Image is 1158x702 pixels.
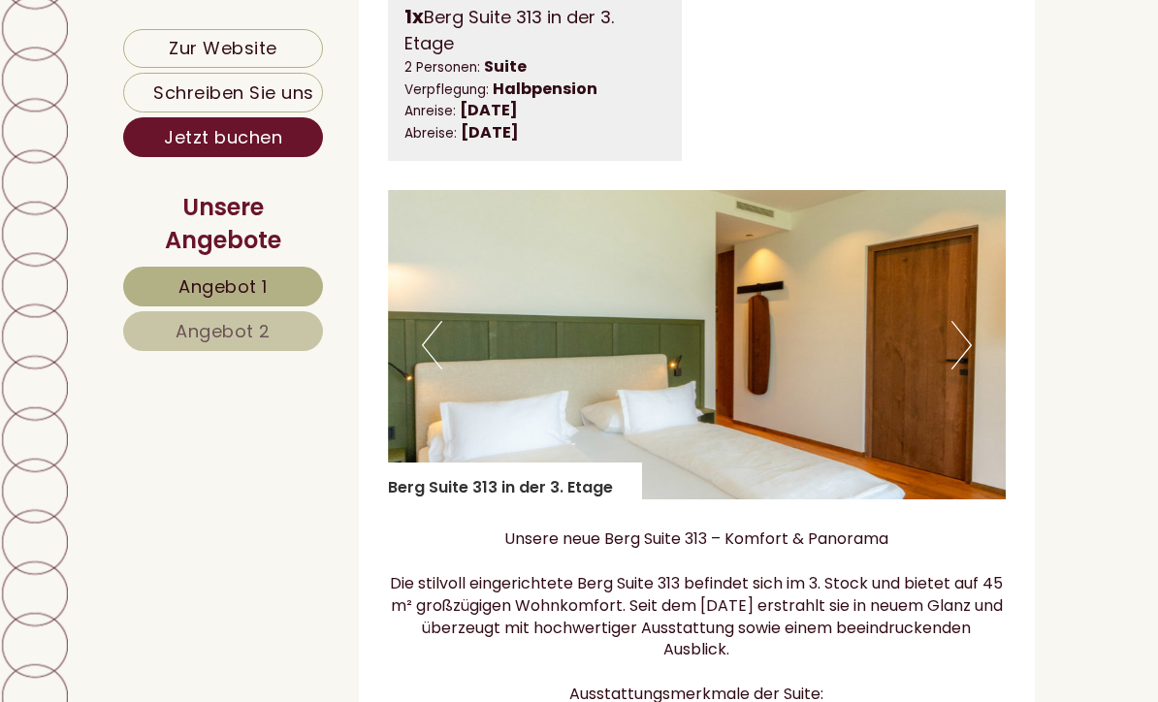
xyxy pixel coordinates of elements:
small: Anreise: [404,102,456,120]
b: Halbpension [493,78,597,100]
button: Previous [422,321,442,369]
div: Unsere Angebote [123,191,323,258]
div: Mittwoch [254,15,365,47]
small: Verpflegung: [404,80,489,99]
a: Zur Website [123,29,323,68]
small: Abreise: [404,124,457,143]
div: Berg Suite 313 in der 3. Etage [404,3,666,55]
small: 16:04 [29,98,337,112]
a: Schreiben Sie uns [123,73,323,112]
b: [DATE] [460,99,518,121]
div: Guten Tag, wie können wir Ihnen helfen? [15,56,346,115]
button: Senden [491,505,619,545]
b: [DATE] [461,121,519,144]
div: Berg Suite 313 in der 3. Etage [388,463,642,499]
small: 2 Personen: [404,58,480,77]
b: Suite [484,55,527,78]
img: image [388,190,1007,499]
span: Angebot 1 [178,274,268,299]
a: Jetzt buchen [123,117,323,157]
button: Next [951,321,972,369]
span: Angebot 2 [176,319,271,343]
div: Hotel Tenz [29,60,337,76]
b: 1x [404,3,424,30]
